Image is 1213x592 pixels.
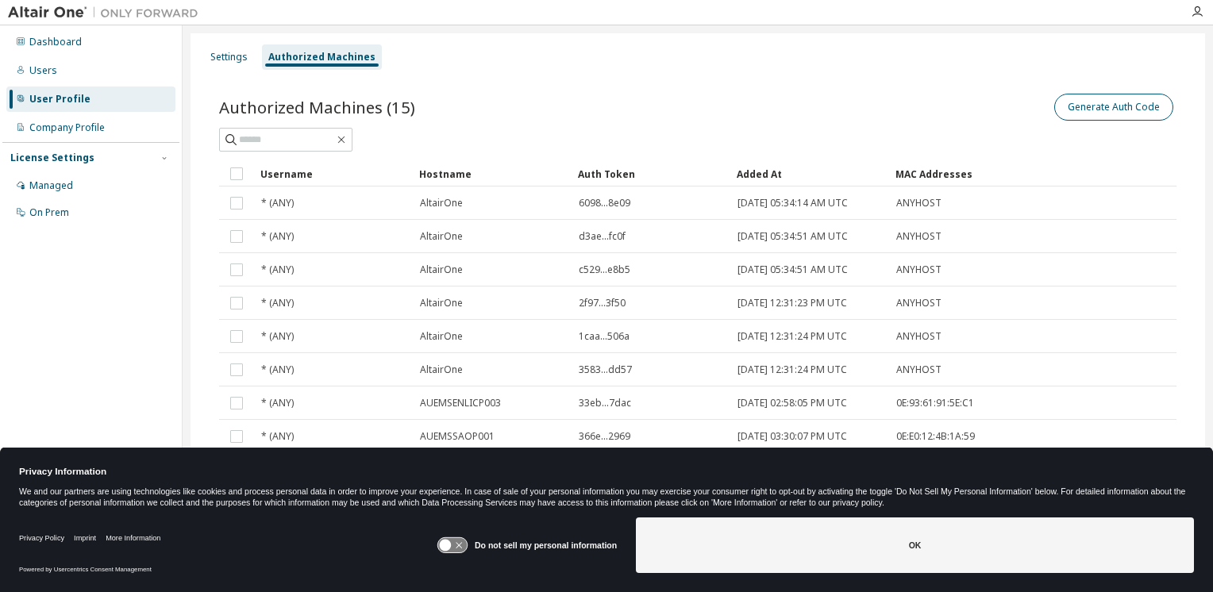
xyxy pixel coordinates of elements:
[261,230,294,243] span: * (ANY)
[420,430,495,443] span: AUEMSSAOP001
[261,197,294,210] span: * (ANY)
[261,363,294,376] span: * (ANY)
[737,297,847,309] span: [DATE] 12:31:23 PM UTC
[578,161,724,186] div: Auth Token
[737,397,847,409] span: [DATE] 02:58:05 PM UTC
[895,161,1002,186] div: MAC Addresses
[29,179,73,192] div: Managed
[420,263,463,276] span: AltairOne
[261,397,294,409] span: * (ANY)
[29,121,105,134] div: Company Profile
[8,5,206,21] img: Altair One
[737,263,848,276] span: [DATE] 05:34:51 AM UTC
[579,230,626,243] span: d3ae...fc0f
[896,330,942,343] span: ANYHOST
[896,363,942,376] span: ANYHOST
[420,230,463,243] span: AltairOne
[29,36,82,48] div: Dashboard
[261,263,294,276] span: * (ANY)
[737,197,848,210] span: [DATE] 05:34:14 AM UTC
[29,206,69,219] div: On Prem
[896,197,942,210] span: ANYHOST
[737,330,847,343] span: [DATE] 12:31:24 PM UTC
[737,430,847,443] span: [DATE] 03:30:07 PM UTC
[896,430,975,443] span: 0E:E0:12:4B:1A:59
[896,397,974,409] span: 0E:93:61:91:5E:C1
[737,161,883,186] div: Added At
[896,297,942,309] span: ANYHOST
[29,93,90,106] div: User Profile
[579,263,630,276] span: c529...e8b5
[210,51,248,63] div: Settings
[579,363,632,376] span: 3583...dd57
[579,330,630,343] span: 1caa...506a
[737,363,847,376] span: [DATE] 12:31:24 PM UTC
[260,161,406,186] div: Username
[579,430,630,443] span: 366e...2969
[10,152,94,164] div: License Settings
[420,197,463,210] span: AltairOne
[896,230,942,243] span: ANYHOST
[737,230,848,243] span: [DATE] 05:34:51 AM UTC
[219,96,415,118] span: Authorized Machines (15)
[420,397,501,409] span: AUEMSENLICP003
[261,430,294,443] span: * (ANY)
[419,161,565,186] div: Hostname
[896,263,942,276] span: ANYHOST
[579,197,630,210] span: 6098...8e09
[420,363,463,376] span: AltairOne
[579,297,626,309] span: 2f97...3f50
[268,51,375,63] div: Authorized Machines
[420,297,463,309] span: AltairOne
[261,297,294,309] span: * (ANY)
[1054,94,1173,121] button: Generate Auth Code
[420,330,463,343] span: AltairOne
[29,64,57,77] div: Users
[261,330,294,343] span: * (ANY)
[579,397,631,409] span: 33eb...7dac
